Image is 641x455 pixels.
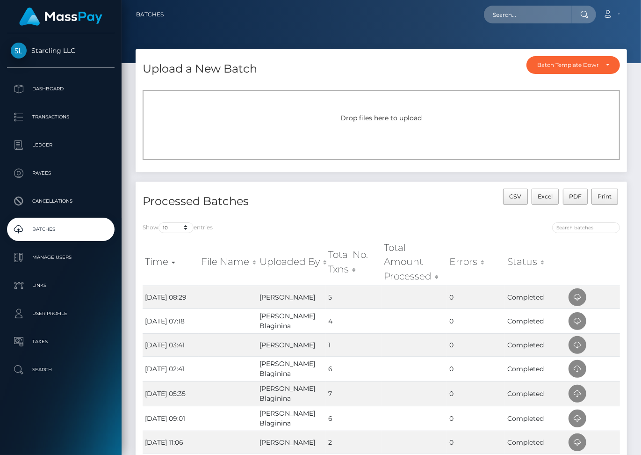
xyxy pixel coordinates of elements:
th: Uploaded By: activate to sort column ascending [257,238,326,286]
a: Links [7,274,115,297]
td: Completed [505,381,566,406]
span: Print [598,193,612,200]
a: Ledger [7,133,115,157]
td: 6 [326,406,382,431]
td: 4 [326,308,382,333]
td: 5 [326,286,382,308]
td: Completed [505,356,566,381]
td: 0 [447,356,505,381]
button: Excel [532,189,559,205]
td: 7 [326,381,382,406]
button: Print [591,189,618,205]
a: User Profile [7,302,115,325]
th: File Name: activate to sort column ascending [199,238,257,286]
td: [DATE] 11:06 [143,431,199,454]
th: Errors: activate to sort column ascending [447,238,505,286]
td: Completed [505,308,566,333]
button: PDF [563,189,588,205]
p: Ledger [11,138,111,152]
th: Status: activate to sort column ascending [505,238,566,286]
a: Transactions [7,105,115,129]
p: Cancellations [11,194,111,208]
td: [PERSON_NAME] [257,431,326,454]
a: Batches [136,5,164,24]
td: Completed [505,333,566,356]
button: CSV [503,189,528,205]
a: Manage Users [7,246,115,269]
a: Taxes [7,330,115,353]
label: Show entries [143,222,213,233]
input: Search batches [552,222,620,233]
p: User Profile [11,307,111,321]
a: Batches [7,218,115,241]
td: [DATE] 08:29 [143,286,199,308]
td: Completed [505,406,566,431]
p: Taxes [11,335,111,349]
p: Payees [11,166,111,180]
td: [DATE] 09:01 [143,406,199,431]
td: [DATE] 07:18 [143,308,199,333]
td: [DATE] 02:41 [143,356,199,381]
span: Drop files here to upload [341,114,422,122]
button: Batch Template Download [526,56,620,74]
div: Batch Template Download [537,61,598,69]
td: 0 [447,431,505,454]
td: [PERSON_NAME] Blaginina [257,406,326,431]
td: [PERSON_NAME] Blaginina [257,308,326,333]
input: Search... [484,6,572,23]
img: Starcling LLC [11,43,27,59]
td: [DATE] 05:35 [143,381,199,406]
td: [PERSON_NAME] [257,286,326,308]
p: Transactions [11,110,111,124]
td: 0 [447,308,505,333]
th: Time: activate to sort column ascending [143,238,199,286]
a: Search [7,358,115,382]
td: 2 [326,431,382,454]
td: 0 [447,406,505,431]
th: Total No. Txns: activate to sort column ascending [326,238,382,286]
span: Excel [538,193,553,200]
select: Showentries [158,222,194,233]
td: 0 [447,333,505,356]
a: Dashboard [7,77,115,101]
td: 0 [447,286,505,308]
p: Batches [11,222,111,236]
p: Links [11,279,111,293]
th: Total Amount Processed: activate to sort column ascending [382,238,447,286]
span: Starcling LLC [7,46,115,55]
span: PDF [569,193,582,200]
a: Cancellations [7,190,115,213]
a: Payees [7,161,115,185]
h4: Upload a New Batch [143,61,257,77]
p: Manage Users [11,250,111,264]
h4: Processed Batches [143,193,375,210]
td: Completed [505,431,566,454]
td: 0 [447,381,505,406]
span: CSV [509,193,521,200]
td: [PERSON_NAME] Blaginina [257,356,326,381]
td: Completed [505,286,566,308]
td: 6 [326,356,382,381]
td: [PERSON_NAME] Blaginina [257,381,326,406]
p: Search [11,363,111,377]
img: MassPay Logo [19,7,102,26]
td: [DATE] 03:41 [143,333,199,356]
td: [PERSON_NAME] [257,333,326,356]
td: 1 [326,333,382,356]
p: Dashboard [11,82,111,96]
